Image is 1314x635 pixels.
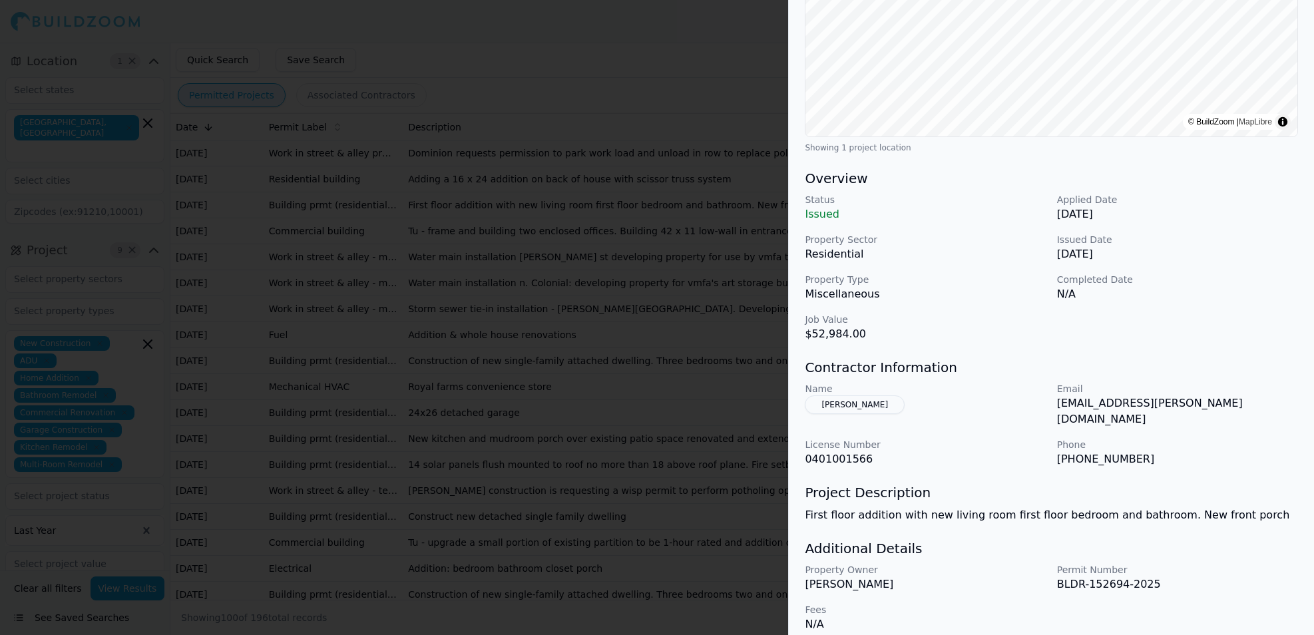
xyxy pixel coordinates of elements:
p: Issued [805,206,1046,222]
p: Status [805,193,1046,206]
p: N/A [1057,286,1298,302]
p: [PERSON_NAME] [805,576,1046,592]
p: [DATE] [1057,206,1298,222]
p: N/A [805,616,1046,632]
h3: Project Description [805,483,1298,502]
div: © BuildZoom | [1188,115,1272,128]
p: Property Type [805,273,1046,286]
a: MapLibre [1239,117,1272,126]
p: [EMAIL_ADDRESS][PERSON_NAME][DOMAIN_NAME] [1057,395,1298,427]
div: Showing 1 project location [805,142,1298,153]
p: Residential [805,246,1046,262]
p: Completed Date [1057,273,1298,286]
button: [PERSON_NAME] [805,395,905,414]
p: License Number [805,438,1046,451]
p: $52,984.00 [805,326,1046,342]
h3: Contractor Information [805,358,1298,377]
p: [DATE] [1057,246,1298,262]
p: Email [1057,382,1298,395]
p: BLDR-152694-2025 [1057,576,1298,592]
summary: Toggle attribution [1275,114,1291,130]
p: Property Owner [805,563,1046,576]
p: [PHONE_NUMBER] [1057,451,1298,467]
p: Property Sector [805,233,1046,246]
p: 0401001566 [805,451,1046,467]
p: Applied Date [1057,193,1298,206]
p: Name [805,382,1046,395]
p: Permit Number [1057,563,1298,576]
h3: Overview [805,169,1298,188]
p: Job Value [805,313,1046,326]
p: Phone [1057,438,1298,451]
p: Fees [805,603,1046,616]
p: Miscellaneous [805,286,1046,302]
p: First floor addition with new living room first floor bedroom and bathroom. New front porch [805,507,1298,523]
p: Issued Date [1057,233,1298,246]
h3: Additional Details [805,539,1298,558]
